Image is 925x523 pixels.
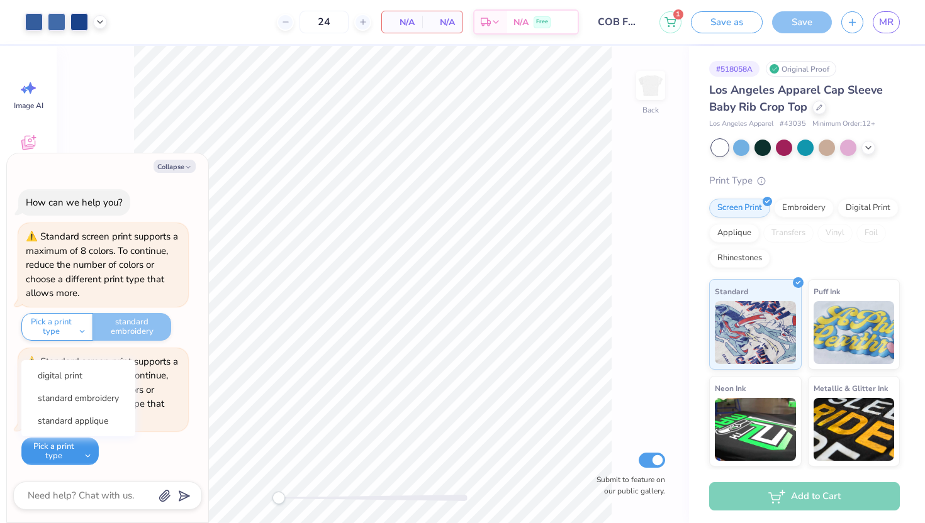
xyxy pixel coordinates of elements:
[21,313,93,341] button: Pick a print type
[26,196,123,209] div: How can we help you?
[14,101,43,111] span: Image AI
[780,119,806,129] span: # 43035
[673,9,683,19] span: 1
[430,16,455,29] span: N/A
[873,11,900,33] a: MR
[709,119,773,129] span: Los Angeles Apparel
[659,11,681,33] button: 1
[709,249,770,268] div: Rhinestones
[21,360,135,436] div: Pick a print type
[715,285,748,298] span: Standard
[21,438,99,465] button: Pick a print type
[766,61,836,77] div: Original Proof
[26,230,178,299] div: Standard screen print supports a maximum of 8 colors. To continue, reduce the number of colors or...
[588,9,650,35] input: Untitled Design
[879,15,894,30] span: MR
[715,301,796,364] img: Standard
[26,355,178,424] div: Standard screen print supports a maximum of 8 colors. To continue, reduce the number of colors or...
[390,16,415,29] span: N/A
[774,199,834,217] div: Embroidery
[513,16,529,29] span: N/A
[812,119,875,129] span: Minimum Order: 12 +
[814,285,840,298] span: Puff Ink
[638,73,663,98] img: Back
[814,301,895,364] img: Puff Ink
[154,160,196,173] button: Collapse
[715,382,746,395] span: Neon Ink
[300,11,349,33] input: – –
[709,82,883,114] span: Los Angeles Apparel Cap Sleeve Baby Rib Crop Top
[26,365,130,386] button: digital print
[691,11,763,33] button: Save as
[26,410,130,431] button: standard applique
[715,398,796,461] img: Neon Ink
[817,224,853,243] div: Vinyl
[838,199,899,217] div: Digital Print
[709,61,760,77] div: # 518058A
[272,492,285,504] div: Accessibility label
[709,199,770,217] div: Screen Print
[536,18,548,26] span: Free
[763,224,814,243] div: Transfers
[709,224,760,243] div: Applique
[590,474,665,497] label: Submit to feature on our public gallery.
[26,388,130,409] button: standard embroidery
[814,398,895,461] img: Metallic & Glitter Ink
[642,104,659,116] div: Back
[856,224,886,243] div: Foil
[814,382,888,395] span: Metallic & Glitter Ink
[709,173,900,188] div: Print Type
